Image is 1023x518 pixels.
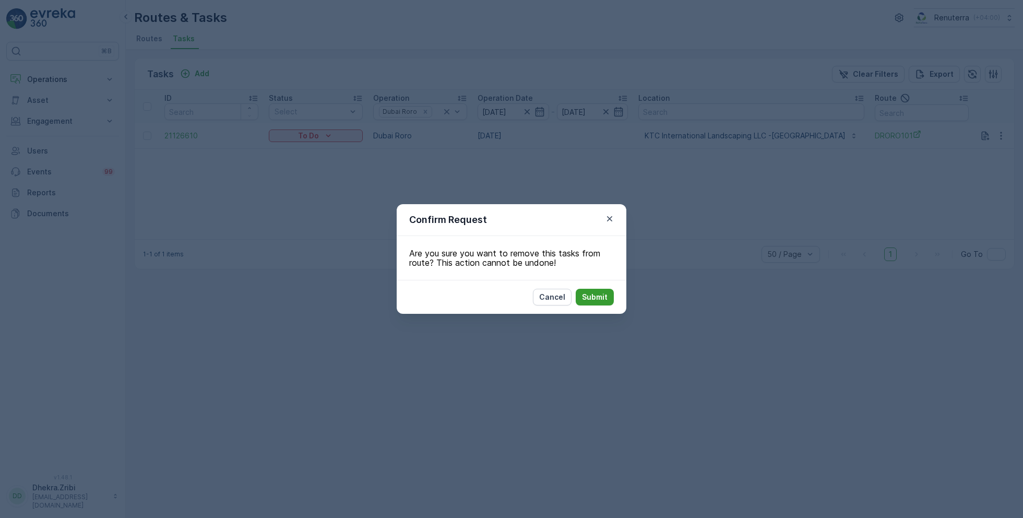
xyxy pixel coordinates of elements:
p: Confirm Request [409,213,487,227]
div: Are you sure you want to remove this tasks from route? This action cannot be undone! [397,236,626,280]
button: Submit [576,289,614,305]
p: Cancel [539,292,565,302]
button: Cancel [533,289,572,305]
p: Submit [582,292,608,302]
